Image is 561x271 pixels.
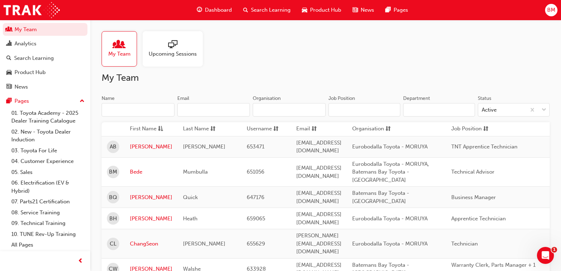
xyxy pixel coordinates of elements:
[130,193,172,202] a: [PERSON_NAME]
[3,66,87,79] a: Product Hub
[328,95,355,102] div: Job Position
[183,125,209,134] span: Last Name
[130,240,172,248] a: ChangSeon
[8,126,87,145] a: 02. New - Toyota Dealer Induction
[14,54,54,62] div: Search Learning
[8,207,87,218] a: 08. Service Training
[478,95,491,102] div: Status
[296,232,342,255] span: [PERSON_NAME][EMAIL_ADDRESS][DOMAIN_NAME]
[247,143,264,150] span: 653471
[205,6,232,14] span: Dashboard
[197,6,202,15] span: guage-icon
[8,108,87,126] a: 01. Toyota Academy - 2025 Dealer Training Catalogue
[403,103,475,117] input: Department
[3,95,87,108] button: Pages
[183,143,225,150] span: [PERSON_NAME]
[15,40,36,48] div: Analytics
[361,6,374,14] span: News
[237,3,296,17] a: search-iconSearch Learning
[451,125,490,134] button: Job Positionsorting-icon
[352,215,428,222] span: Eurobodalla Toyota - MORUYA
[451,215,506,222] span: Apprentice Technician
[547,6,555,14] span: BM
[6,27,12,33] span: people-icon
[451,241,478,247] span: Technician
[296,165,342,179] span: [EMAIL_ADDRESS][DOMAIN_NAME]
[130,143,172,151] a: [PERSON_NAME]
[451,125,482,134] span: Job Position
[130,125,169,134] button: First Nameasc-icon
[247,125,286,134] button: Usernamesorting-icon
[385,125,391,134] span: sorting-icon
[296,190,342,204] span: [EMAIL_ADDRESS][DOMAIN_NAME]
[108,50,131,58] span: My Team
[115,40,124,50] span: people-icon
[551,247,557,253] span: 1
[3,52,87,65] a: Search Learning
[8,177,87,196] a: 06. Electrification (EV & Hybrid)
[8,218,87,229] a: 09. Technical Training
[302,6,307,15] span: car-icon
[537,247,554,264] iframe: Intercom live chat
[109,168,117,176] span: BM
[6,41,12,47] span: chart-icon
[451,169,494,175] span: Technical Advisor
[247,194,264,201] span: 647176
[183,169,208,175] span: Mumbulla
[143,31,208,67] a: Upcoming Sessions
[177,103,250,117] input: Email
[394,6,408,14] span: Pages
[6,98,12,105] span: pages-icon
[296,140,342,154] span: [EMAIL_ADDRESS][DOMAIN_NAME]
[15,83,28,91] div: News
[352,161,429,183] span: Eurobodalla Toyota - MORUYA, Batemans Bay Toyota - [GEOGRAPHIC_DATA]
[102,72,550,84] h2: My Team
[177,95,189,102] div: Email
[15,97,29,105] div: Pages
[8,145,87,156] a: 03. Toyota For Life
[296,125,335,134] button: Emailsorting-icon
[347,3,380,17] a: news-iconNews
[310,6,341,14] span: Product Hub
[109,215,117,223] span: BH
[296,3,347,17] a: car-iconProduct Hub
[253,95,281,102] div: Organisation
[296,125,310,134] span: Email
[6,55,11,62] span: search-icon
[3,7,87,95] button: DashboardMy TeamAnalyticsSearch LearningProduct HubNews
[8,167,87,178] a: 05. Sales
[3,37,87,50] a: Analytics
[15,68,46,77] div: Product Hub
[3,80,87,94] a: News
[352,241,428,247] span: Eurobodalla Toyota - MORUYA
[385,6,391,15] span: pages-icon
[545,4,557,16] button: BM
[353,6,358,15] span: news-icon
[352,190,409,204] span: Batemans Bay Toyota - [GEOGRAPHIC_DATA]
[80,97,85,106] span: up-icon
[380,3,414,17] a: pages-iconPages
[253,103,326,117] input: Organisation
[542,106,546,115] span: down-icon
[130,215,172,223] a: [PERSON_NAME]
[191,3,237,17] a: guage-iconDashboard
[247,125,272,134] span: Username
[8,239,87,250] a: All Pages
[328,103,400,117] input: Job Position
[482,106,497,114] div: Active
[183,125,222,134] button: Last Namesorting-icon
[158,125,163,134] span: asc-icon
[247,241,265,247] span: 655629
[110,240,116,248] span: CL
[109,193,117,202] span: BQ
[8,156,87,167] a: 04. Customer Experience
[243,6,248,15] span: search-icon
[352,143,428,150] span: Eurobodalla Toyota - MORUYA
[4,2,60,18] img: Trak
[247,215,265,222] span: 659065
[183,241,225,247] span: [PERSON_NAME]
[130,168,172,176] a: Bede
[273,125,279,134] span: sorting-icon
[210,125,216,134] span: sorting-icon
